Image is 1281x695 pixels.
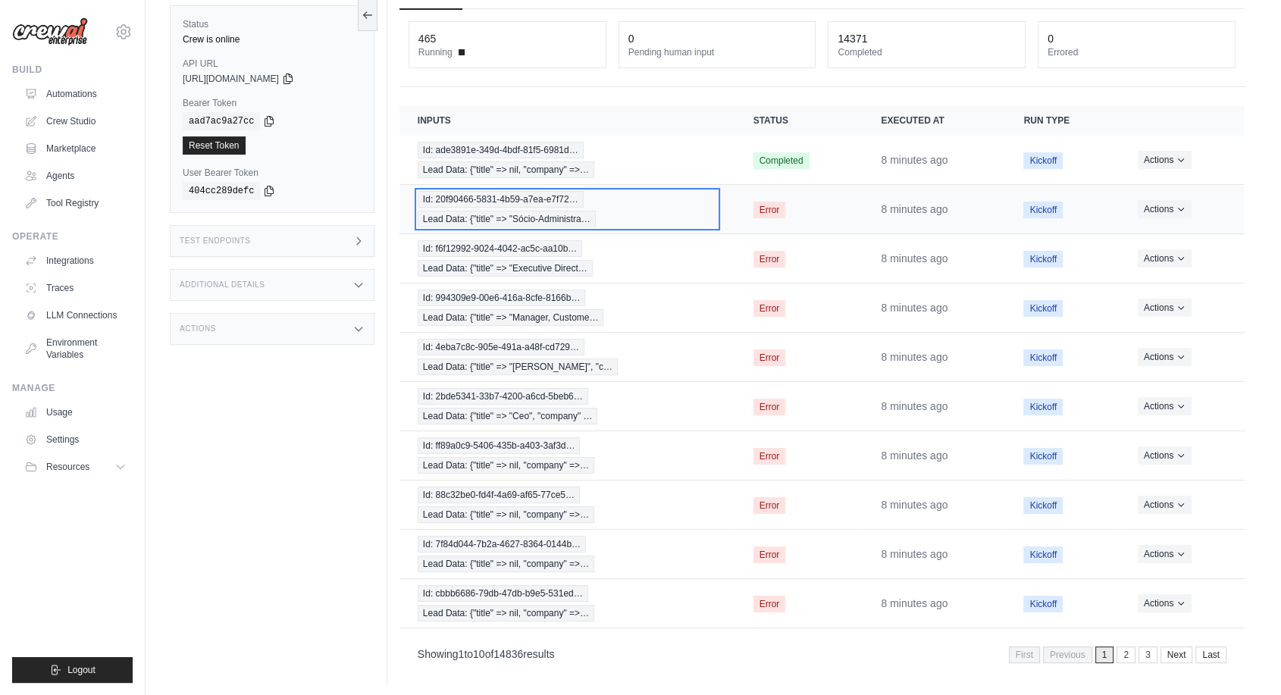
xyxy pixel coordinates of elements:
[418,191,717,227] a: View execution details for Id
[459,648,465,660] span: 1
[183,58,362,70] label: API URL
[183,73,279,85] span: [URL][DOMAIN_NAME]
[12,657,133,683] button: Logout
[1023,349,1063,366] span: Kickoff
[881,203,947,215] time: September 15, 2025 at 15:07 PDT
[180,280,265,290] h3: Additional Details
[1023,399,1063,415] span: Kickoff
[881,351,947,363] time: September 15, 2025 at 15:07 PDT
[180,324,216,333] h3: Actions
[418,536,586,553] span: Id: 7f84d044-7b2a-4627-8364-0144b…
[183,136,246,155] a: Reset Token
[881,302,947,314] time: September 15, 2025 at 15:07 PDT
[1009,646,1040,663] span: First
[418,585,717,621] a: View execution details for Id
[418,388,588,405] span: Id: 2bde5341-33b7-4200-a6cd-5beb6…
[753,546,786,563] span: Error
[399,105,1245,673] section: Crew executions table
[753,399,786,415] span: Error
[1138,496,1192,514] button: Actions for execution
[18,249,133,273] a: Integrations
[418,487,717,523] a: View execution details for Id
[18,191,133,215] a: Tool Registry
[183,97,362,109] label: Bearer Token
[838,31,867,46] div: 14371
[418,339,584,355] span: Id: 4eba7c8c-905e-491a-a48f-cd729…
[418,646,555,662] p: Showing to of results
[418,536,717,572] a: View execution details for Id
[418,142,717,178] a: View execution details for Id
[881,252,947,265] time: September 15, 2025 at 15:07 PDT
[418,191,584,208] span: Id: 20f90466-5831-4b59-a7ea-e7f72…
[418,339,717,375] a: View execution details for Id
[881,597,947,609] time: September 15, 2025 at 15:07 PDT
[753,152,810,169] span: Completed
[418,211,596,227] span: Lead Data: {"title" => "Sócio-Administra…
[753,448,786,465] span: Error
[46,461,89,473] span: Resources
[67,664,96,676] span: Logout
[12,17,88,46] img: Logo
[1023,596,1063,612] span: Kickoff
[418,585,588,602] span: Id: cbbb6686-79db-47db-b9e5-531ed…
[473,648,485,660] span: 10
[18,455,133,479] button: Resources
[1138,545,1192,563] button: Actions for execution
[418,437,717,474] a: View execution details for Id
[1138,397,1192,415] button: Actions for execution
[1138,200,1192,218] button: Actions for execution
[1205,622,1281,695] iframe: Chat Widget
[418,457,594,474] span: Lead Data: {"title" => nil, "company" =>…
[1138,646,1157,663] a: 3
[418,240,582,257] span: Id: f6f12992-9024-4042-ac5c-aa10b…
[1023,152,1063,169] span: Kickoff
[838,46,1016,58] dt: Completed
[1095,646,1114,663] span: 1
[183,18,362,30] label: Status
[18,303,133,327] a: LLM Connections
[753,202,786,218] span: Error
[753,300,786,317] span: Error
[18,164,133,188] a: Agents
[1138,151,1192,169] button: Actions for execution
[881,499,947,511] time: September 15, 2025 at 15:07 PDT
[418,487,580,503] span: Id: 88c32be0-fd4f-4a69-af65-77ce5…
[18,136,133,161] a: Marketplace
[18,400,133,424] a: Usage
[1160,646,1193,663] a: Next
[863,105,1005,136] th: Executed at
[1195,646,1226,663] a: Last
[399,634,1245,673] nav: Pagination
[1043,646,1092,663] span: Previous
[418,31,436,46] div: 465
[418,506,594,523] span: Lead Data: {"title" => nil, "company" =>…
[881,548,947,560] time: September 15, 2025 at 15:07 PDT
[18,276,133,300] a: Traces
[753,596,786,612] span: Error
[418,161,594,178] span: Lead Data: {"title" => nil, "company" =>…
[418,358,618,375] span: Lead Data: {"title" => "[PERSON_NAME]", "c…
[12,382,133,394] div: Manage
[180,236,251,246] h3: Test Endpoints
[18,109,133,133] a: Crew Studio
[1023,448,1063,465] span: Kickoff
[1138,446,1192,465] button: Actions for execution
[183,167,362,179] label: User Bearer Token
[753,349,786,366] span: Error
[418,408,598,424] span: Lead Data: {"title" => "Ceo", "company" …
[1048,46,1226,58] dt: Errored
[628,31,634,46] div: 0
[493,648,523,660] span: 14836
[753,497,786,514] span: Error
[183,33,362,45] div: Crew is online
[18,82,133,106] a: Automations
[1048,31,1054,46] div: 0
[418,605,594,621] span: Lead Data: {"title" => nil, "company" =>…
[418,437,581,454] span: Id: ff89a0c9-5406-435b-a403-3af3d…
[418,142,584,158] span: Id: ade3891e-349d-4bdf-81f5-6981d…
[1138,348,1192,366] button: Actions for execution
[753,251,786,268] span: Error
[1117,646,1135,663] a: 2
[735,105,863,136] th: Status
